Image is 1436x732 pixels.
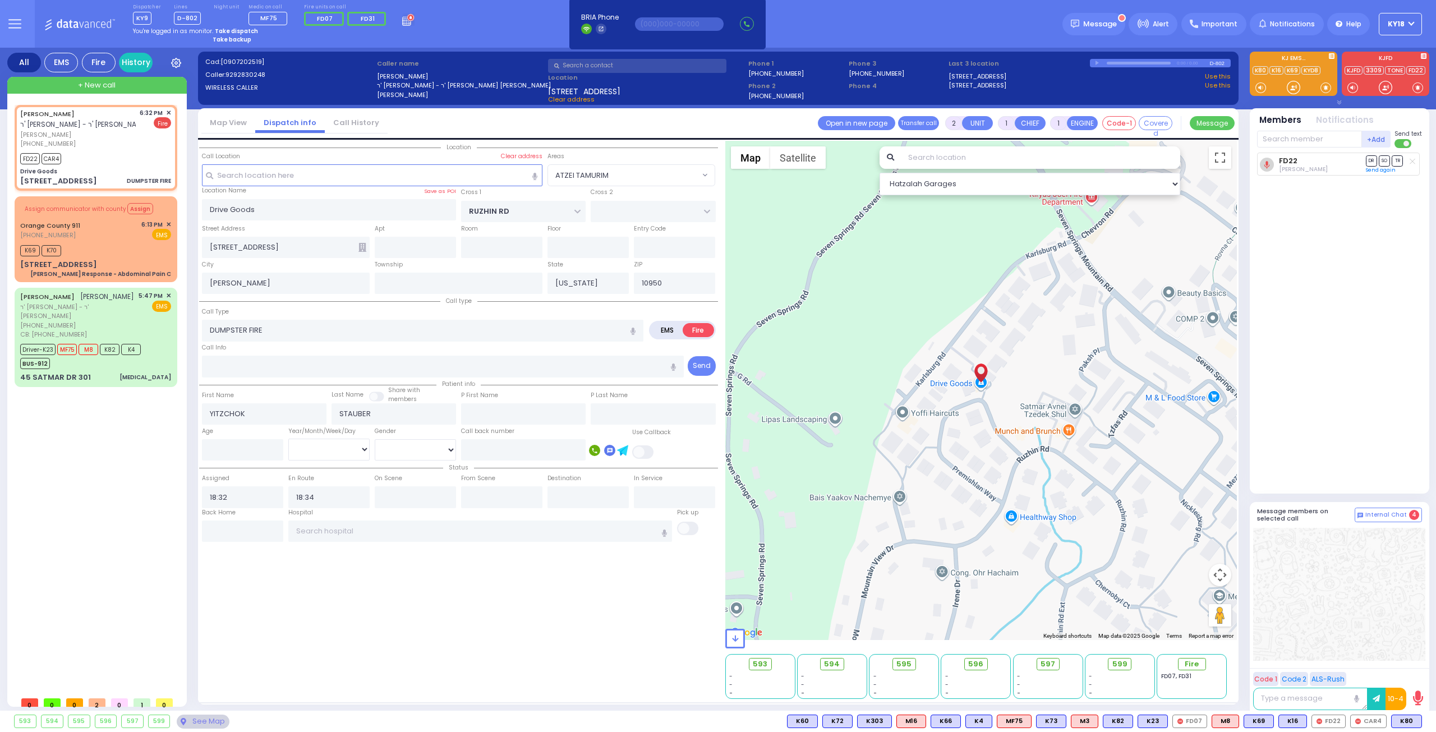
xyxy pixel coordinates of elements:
[547,152,564,161] label: Areas
[1257,131,1362,148] input: Search member
[133,12,151,25] span: KY9
[20,231,76,240] span: [PHONE_NUMBER]
[213,35,251,44] strong: Take backup
[461,224,478,233] label: Room
[997,715,1032,728] div: MF75
[1209,604,1231,627] button: Drag Pegman onto the map to open Street View
[1279,165,1328,173] span: Chaim Stern
[547,164,715,186] span: ATZEI TAMURIM
[729,680,733,689] span: -
[461,474,495,483] label: From Scene
[501,152,542,161] label: Clear address
[1342,56,1429,63] label: KJFD
[1067,116,1098,130] button: ENGINE
[20,167,57,176] div: Drive Goods
[1209,564,1231,586] button: Map camera controls
[1285,66,1300,75] a: K69
[1015,116,1046,130] button: CHIEF
[1270,19,1315,29] span: Notifications
[202,164,543,186] input: Search location here
[20,358,50,369] span: BUS-912
[375,260,403,269] label: Township
[20,176,97,187] div: [STREET_ADDRESS]
[1112,659,1127,670] span: 599
[857,715,892,728] div: BLS
[634,474,662,483] label: In Service
[248,4,291,11] label: Medic on call
[1311,715,1346,728] div: FD22
[1036,715,1066,728] div: K73
[44,698,61,707] span: 0
[288,427,370,436] div: Year/Month/Week/Day
[962,116,993,130] button: UNIT
[1185,659,1199,670] span: Fire
[1301,66,1320,75] a: KYD8
[166,108,171,118] span: ✕
[968,659,983,670] span: 596
[1257,508,1355,522] h5: Message members on selected call
[202,427,213,436] label: Age
[461,427,514,436] label: Call back number
[20,153,40,164] span: FD22
[1357,513,1363,518] img: comment-alt.png
[1153,19,1169,29] span: Alert
[154,117,171,128] span: Fire
[152,301,171,312] span: EMS
[149,715,170,728] div: 599
[634,224,666,233] label: Entry Code
[201,117,255,128] a: Map View
[205,70,373,80] label: Caller:
[822,715,853,728] div: BLS
[461,188,481,197] label: Cross 1
[1409,510,1419,520] span: 4
[325,117,388,128] a: Call History
[896,715,926,728] div: ALS
[332,390,363,399] label: Last Name
[30,270,171,278] div: [PERSON_NAME] Response - Abdominal Pain C
[7,53,41,72] div: All
[548,59,726,73] input: Search a contact
[1406,66,1425,75] a: FD22
[140,109,163,117] span: 6:32 PM
[1317,719,1322,724] img: red-radio-icon.svg
[949,59,1090,68] label: Last 3 location
[20,321,76,330] span: [PHONE_NUMBER]
[100,344,119,355] span: K82
[1259,114,1301,127] button: Members
[548,95,595,104] span: Clear address
[436,380,481,388] span: Patient info
[849,59,945,68] span: Phone 3
[127,203,153,214] button: Assign
[787,715,818,728] div: BLS
[1071,715,1098,728] div: M3
[1089,689,1092,697] span: -
[388,386,420,394] small: Share with
[358,243,366,252] span: Other building occupants
[461,391,498,400] label: P First Name
[166,220,171,229] span: ✕
[591,188,613,197] label: Cross 2
[731,146,770,169] button: Show street map
[20,245,40,256] span: K69
[965,715,992,728] div: K4
[441,143,477,151] span: Location
[728,625,765,640] a: Open this area in Google Maps (opens a new window)
[1172,715,1207,728] div: FD07
[1379,155,1390,166] span: SO
[1350,715,1387,728] div: CAR4
[1279,156,1297,165] a: FD22
[220,57,264,66] span: [0907202519]
[634,260,642,269] label: ZIP
[20,139,76,148] span: [PHONE_NUMBER]
[166,291,171,301] span: ✕
[79,344,98,355] span: M8
[255,117,325,128] a: Dispatch info
[1310,672,1346,686] button: ALS-Rush
[1209,146,1231,169] button: Toggle fullscreen view
[1190,116,1235,130] button: Message
[849,81,945,91] span: Phone 4
[547,260,563,269] label: State
[1083,19,1117,30] span: Message
[440,297,477,305] span: Call type
[1365,511,1407,519] span: Internal Chat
